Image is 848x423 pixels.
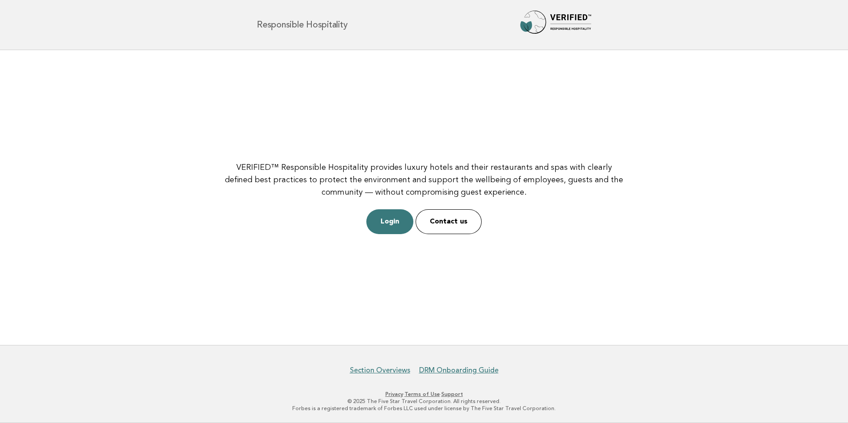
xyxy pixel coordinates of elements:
p: © 2025 The Five Star Travel Corporation. All rights reserved. [153,398,695,405]
p: · · [153,391,695,398]
a: Section Overviews [350,366,410,375]
a: DRM Onboarding Guide [419,366,499,375]
p: VERIFIED™ Responsible Hospitality provides luxury hotels and their restaurants and spas with clea... [223,161,625,199]
a: Terms of Use [404,391,440,397]
a: Contact us [416,209,482,234]
a: Privacy [385,391,403,397]
img: Forbes Travel Guide [520,11,591,39]
a: Login [366,209,413,234]
p: Forbes is a registered trademark of Forbes LLC used under license by The Five Star Travel Corpora... [153,405,695,412]
h1: Responsible Hospitality [257,20,347,29]
a: Support [441,391,463,397]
